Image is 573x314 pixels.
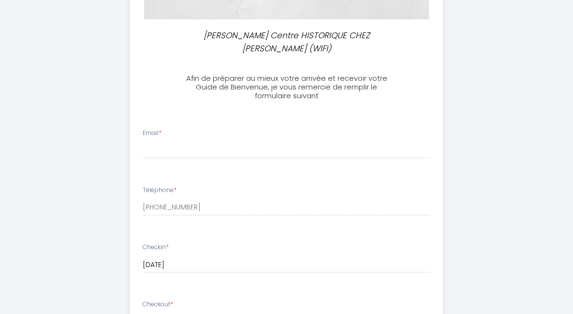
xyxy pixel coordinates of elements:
[143,186,176,195] label: Téléphone
[185,74,388,100] h3: Afin de préparer au mieux votre arrivée et recevoir votre Guide de Bienvenue, je vous remercie de...
[143,243,169,252] label: Checkin
[143,300,173,309] label: Checkout
[143,129,162,138] label: Email
[189,29,384,55] p: [PERSON_NAME] Centre HISTORIQUE CHEZ [PERSON_NAME] (WIFI)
